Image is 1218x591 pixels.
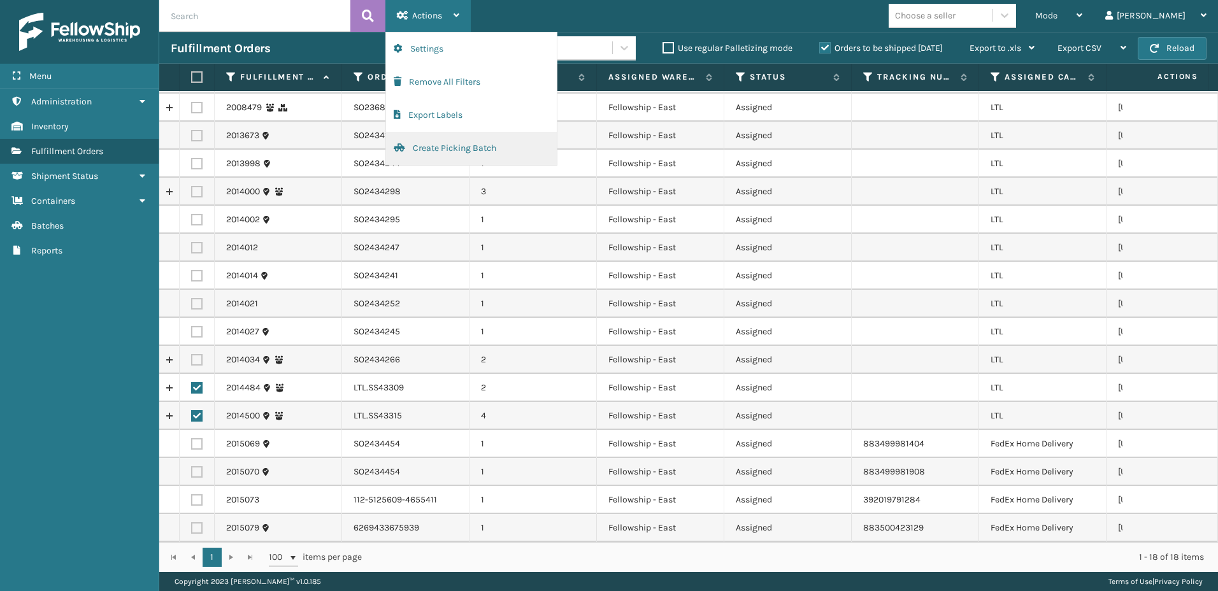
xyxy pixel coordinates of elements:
[979,374,1107,402] td: LTL
[1005,71,1082,83] label: Assigned Carrier Service
[597,486,724,514] td: Fellowship - East
[979,486,1107,514] td: FedEx Home Delivery
[724,178,852,206] td: Assigned
[342,402,469,430] td: LTL.SS43315
[386,32,557,66] button: Settings
[342,514,469,542] td: 6269433675939
[342,430,469,458] td: SO2434454
[342,486,469,514] td: 112-5125609-4655411
[269,551,288,564] span: 100
[979,122,1107,150] td: LTL
[597,206,724,234] td: Fellowship - East
[608,71,699,83] label: Assigned Warehouse
[663,43,792,53] label: Use regular Palletizing mode
[342,374,469,402] td: LTL.SS43309
[979,150,1107,178] td: LTL
[597,346,724,374] td: Fellowship - East
[597,514,724,542] td: Fellowship - East
[469,318,597,346] td: 1
[724,122,852,150] td: Assigned
[226,494,259,506] a: 2015073
[342,206,469,234] td: SO2434295
[342,94,469,122] td: SO2368081
[226,297,258,310] a: 2014021
[469,178,597,206] td: 3
[469,402,597,430] td: 4
[597,374,724,402] td: Fellowship - East
[226,213,260,226] a: 2014002
[979,346,1107,374] td: LTL
[597,234,724,262] td: Fellowship - East
[29,71,52,82] span: Menu
[469,262,597,290] td: 1
[750,71,827,83] label: Status
[597,150,724,178] td: Fellowship - East
[979,514,1107,542] td: FedEx Home Delivery
[226,185,260,198] a: 2014000
[597,402,724,430] td: Fellowship - East
[724,206,852,234] td: Assigned
[724,374,852,402] td: Assigned
[597,290,724,318] td: Fellowship - East
[469,514,597,542] td: 1
[469,234,597,262] td: 1
[342,318,469,346] td: SO2434245
[724,402,852,430] td: Assigned
[226,129,259,142] a: 2013673
[895,9,956,22] div: Choose a seller
[342,234,469,262] td: SO2434247
[863,494,921,505] a: 392019791284
[1057,43,1101,53] span: Export CSV
[226,522,259,534] a: 2015079
[863,466,925,477] a: 883499981908
[342,290,469,318] td: SO2434252
[597,122,724,150] td: Fellowship - East
[979,458,1107,486] td: FedEx Home Delivery
[979,262,1107,290] td: LTL
[226,353,260,366] a: 2014034
[226,381,261,394] a: 2014484
[469,458,597,486] td: 1
[724,346,852,374] td: Assigned
[342,262,469,290] td: SO2434241
[724,458,852,486] td: Assigned
[412,10,442,21] span: Actions
[979,402,1107,430] td: LTL
[979,290,1107,318] td: LTL
[877,71,954,83] label: Tracking Number
[31,220,64,231] span: Batches
[724,150,852,178] td: Assigned
[31,146,103,157] span: Fulfillment Orders
[1108,572,1203,591] div: |
[31,171,98,182] span: Shipment Status
[386,132,557,165] button: Create Picking Batch
[342,346,469,374] td: SO2434266
[226,466,259,478] a: 2015070
[724,234,852,262] td: Assigned
[175,572,321,591] p: Copyright 2023 [PERSON_NAME]™ v 1.0.185
[469,486,597,514] td: 1
[469,290,597,318] td: 1
[226,269,258,282] a: 2014014
[342,150,469,178] td: SO2434244
[226,325,259,338] a: 2014027
[597,458,724,486] td: Fellowship - East
[31,121,69,132] span: Inventory
[1108,577,1152,586] a: Terms of Use
[31,96,92,107] span: Administration
[979,234,1107,262] td: LTL
[226,409,260,422] a: 2014500
[819,43,943,53] label: Orders to be shipped [DATE]
[469,374,597,402] td: 2
[724,514,852,542] td: Assigned
[597,318,724,346] td: Fellowship - East
[469,430,597,458] td: 1
[1117,66,1206,87] span: Actions
[863,522,924,533] a: 883500423129
[724,262,852,290] td: Assigned
[597,262,724,290] td: Fellowship - East
[31,196,75,206] span: Containers
[724,290,852,318] td: Assigned
[979,430,1107,458] td: FedEx Home Delivery
[469,346,597,374] td: 2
